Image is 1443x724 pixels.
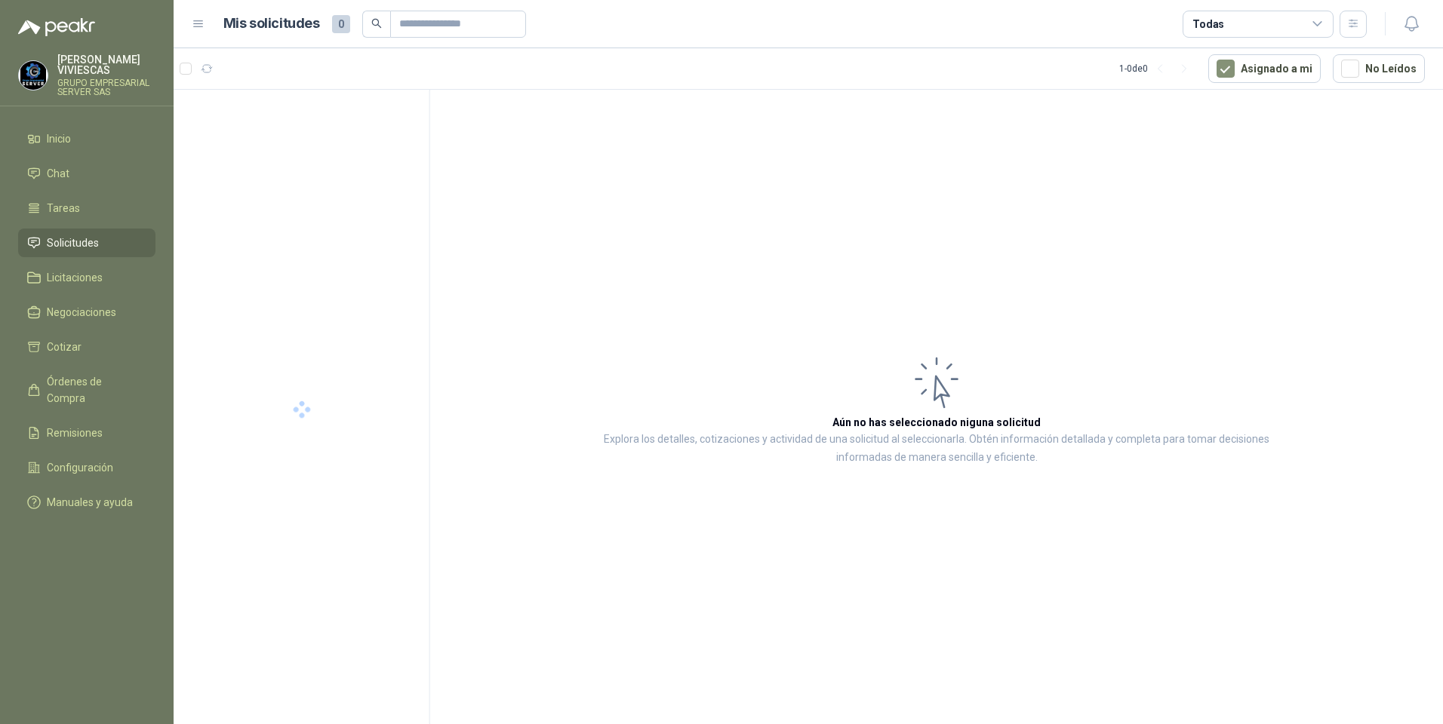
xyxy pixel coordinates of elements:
span: Cotizar [47,339,82,355]
span: Inicio [47,130,71,147]
p: Explora los detalles, cotizaciones y actividad de una solicitud al seleccionarla. Obtén informaci... [581,431,1292,467]
a: Negociaciones [18,298,155,327]
span: search [371,18,382,29]
div: Todas [1192,16,1224,32]
a: Órdenes de Compra [18,367,155,413]
a: Solicitudes [18,229,155,257]
span: Solicitudes [47,235,99,251]
img: Company Logo [19,61,48,90]
p: GRUPO EMPRESARIAL SERVER SAS [57,78,155,97]
p: [PERSON_NAME] VIVIESCAS [57,54,155,75]
span: Chat [47,165,69,182]
span: Órdenes de Compra [47,373,141,406]
span: Configuración [47,459,113,476]
span: Remisiones [47,425,103,441]
a: Chat [18,159,155,188]
img: Logo peakr [18,18,95,36]
span: 0 [332,15,350,33]
button: Asignado a mi [1208,54,1321,83]
span: Licitaciones [47,269,103,286]
a: Manuales y ayuda [18,488,155,517]
h3: Aún no has seleccionado niguna solicitud [832,414,1041,431]
h1: Mis solicitudes [223,13,320,35]
button: No Leídos [1333,54,1425,83]
div: 1 - 0 de 0 [1119,57,1196,81]
span: Negociaciones [47,304,116,321]
span: Tareas [47,200,80,216]
a: Tareas [18,194,155,222]
a: Inicio [18,124,155,153]
a: Cotizar [18,333,155,361]
a: Licitaciones [18,263,155,292]
a: Configuración [18,453,155,482]
a: Remisiones [18,419,155,447]
span: Manuales y ayuda [47,494,133,511]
